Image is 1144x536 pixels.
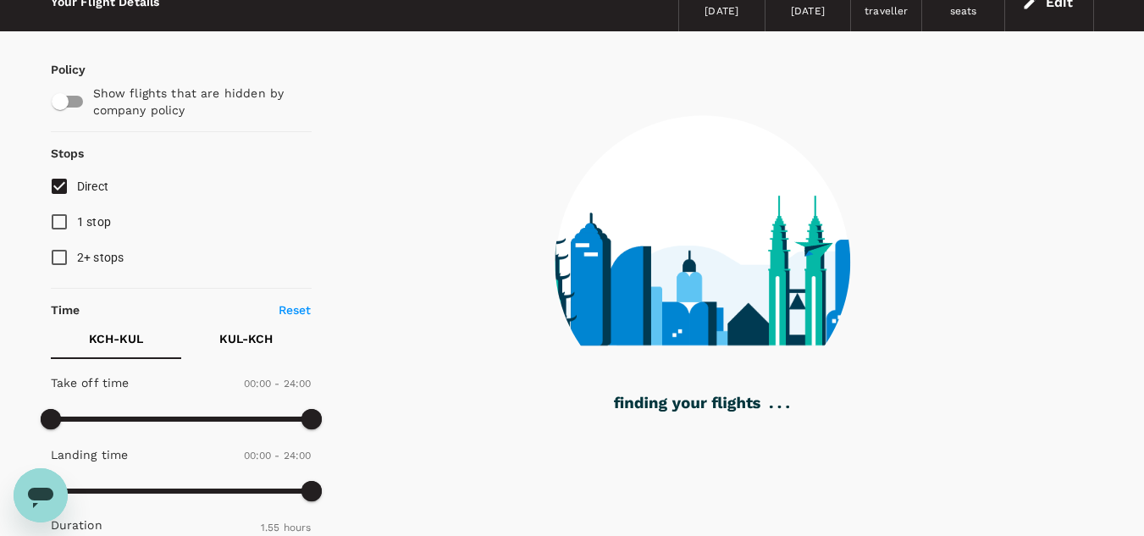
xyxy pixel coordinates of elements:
span: 2+ stops [77,251,124,264]
g: . [786,406,789,408]
p: Time [51,301,80,318]
p: Show flights that are hidden by company policy [93,85,300,119]
p: Policy [51,61,66,78]
div: seats [950,3,977,20]
span: 1 stop [77,215,112,229]
span: 00:00 - 24:00 [244,378,312,390]
g: . [770,406,773,408]
iframe: Button to launch messaging window [14,468,68,522]
span: 1.55 hours [261,522,312,533]
div: [DATE] [705,3,738,20]
span: 00:00 - 24:00 [244,450,312,461]
div: traveller [865,3,908,20]
p: Landing time [51,446,129,463]
g: finding your flights [614,397,760,412]
span: Direct [77,180,109,193]
p: Reset [279,301,312,318]
p: KCH - KUL [89,330,143,347]
p: KUL - KCH [219,330,273,347]
p: Take off time [51,374,130,391]
div: [DATE] [791,3,825,20]
strong: Stops [51,146,85,160]
p: Duration [51,517,102,533]
g: . [777,406,781,408]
